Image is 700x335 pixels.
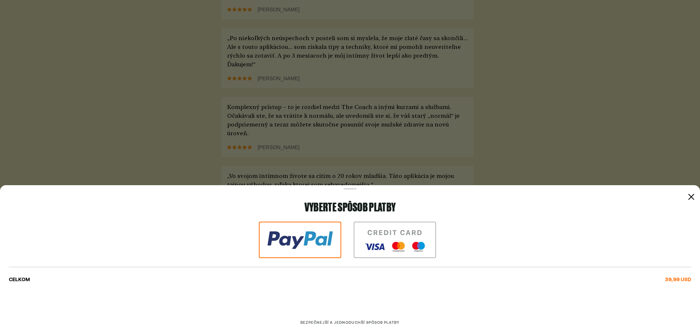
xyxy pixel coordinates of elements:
font: Vyberte spôsob platby [304,200,396,214]
img: ikona [354,222,436,258]
iframe: PayPal-paypal [222,292,478,312]
font: CELKOM [9,276,30,282]
font: 39,99 USD [665,276,691,282]
font: Bezpečnejší a jednoduchší spôsob platby [300,320,400,324]
img: ikona [259,222,341,258]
